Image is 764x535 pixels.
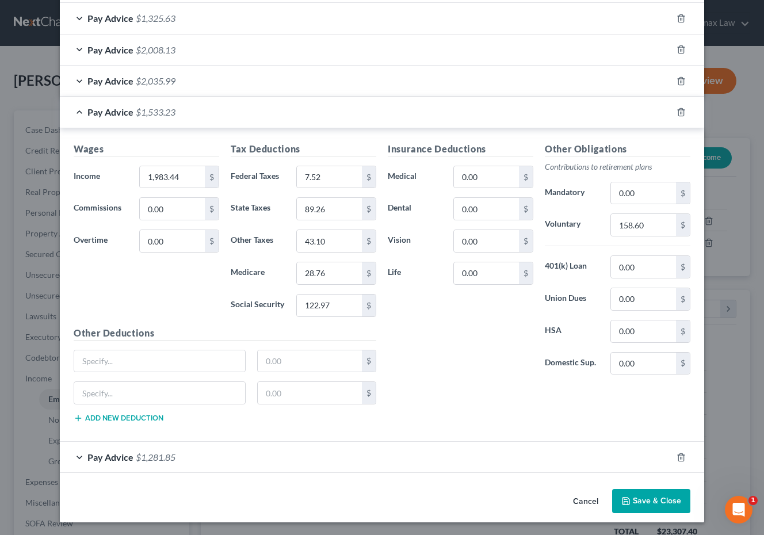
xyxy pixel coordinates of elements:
[519,198,533,220] div: $
[258,382,362,404] input: 0.00
[74,382,245,404] input: Specify...
[382,230,448,253] label: Vision
[382,197,448,220] label: Dental
[676,353,690,375] div: $
[68,197,133,220] label: Commissions
[519,262,533,284] div: $
[454,230,519,252] input: 0.00
[140,166,205,188] input: 0.00
[388,142,533,156] h5: Insurance Deductions
[136,44,175,55] span: $2,008.13
[611,182,676,204] input: 0.00
[564,490,608,513] button: Cancel
[74,350,245,372] input: Specify...
[539,352,605,375] label: Domestic Sup.
[612,489,690,513] button: Save & Close
[258,350,362,372] input: 0.00
[611,214,676,236] input: 0.00
[74,142,219,156] h5: Wages
[362,198,376,220] div: $
[87,75,133,86] span: Pay Advice
[676,288,690,310] div: $
[297,230,362,252] input: 0.00
[539,213,605,236] label: Voluntary
[725,496,752,523] iframe: Intercom live chat
[454,166,519,188] input: 0.00
[87,44,133,55] span: Pay Advice
[231,142,376,156] h5: Tax Deductions
[136,75,175,86] span: $2,035.99
[297,166,362,188] input: 0.00
[519,166,533,188] div: $
[225,166,291,189] label: Federal Taxes
[539,182,605,205] label: Mandatory
[539,320,605,343] label: HSA
[136,452,175,463] span: $1,281.85
[205,166,219,188] div: $
[225,230,291,253] label: Other Taxes
[74,326,376,341] h5: Other Deductions
[205,230,219,252] div: $
[87,452,133,463] span: Pay Advice
[87,13,133,24] span: Pay Advice
[362,230,376,252] div: $
[519,230,533,252] div: $
[225,262,291,285] label: Medicare
[611,353,676,375] input: 0.00
[611,256,676,278] input: 0.00
[539,288,605,311] label: Union Dues
[362,350,376,372] div: $
[74,414,163,423] button: Add new deduction
[676,256,690,278] div: $
[676,182,690,204] div: $
[225,294,291,317] label: Social Security
[382,262,448,285] label: Life
[748,496,758,505] span: 1
[297,262,362,284] input: 0.00
[611,288,676,310] input: 0.00
[545,142,690,156] h5: Other Obligations
[136,106,175,117] span: $1,533.23
[362,295,376,316] div: $
[297,198,362,220] input: 0.00
[74,171,100,181] span: Income
[68,230,133,253] label: Overtime
[297,295,362,316] input: 0.00
[225,197,291,220] label: State Taxes
[136,13,175,24] span: $1,325.63
[454,262,519,284] input: 0.00
[362,166,376,188] div: $
[545,161,690,173] p: Contributions to retirement plans
[140,230,205,252] input: 0.00
[362,262,376,284] div: $
[382,166,448,189] label: Medical
[539,255,605,278] label: 401(k) Loan
[611,320,676,342] input: 0.00
[140,198,205,220] input: 0.00
[362,382,376,404] div: $
[205,198,219,220] div: $
[676,214,690,236] div: $
[676,320,690,342] div: $
[87,106,133,117] span: Pay Advice
[454,198,519,220] input: 0.00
